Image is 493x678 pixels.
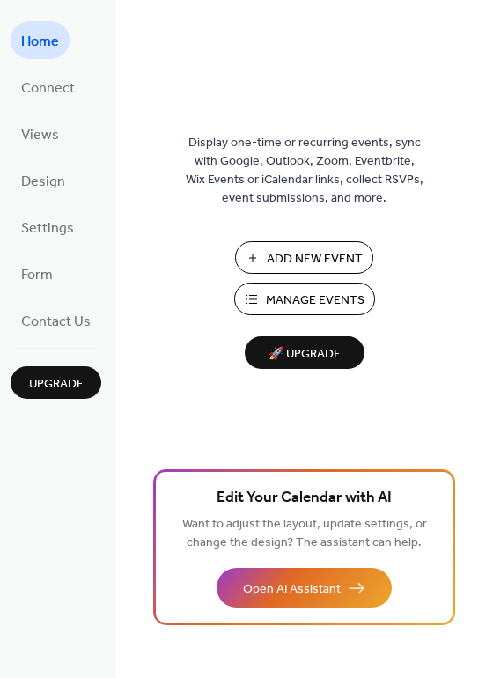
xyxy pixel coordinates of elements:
[11,21,70,59] a: Home
[21,215,74,242] span: Settings
[182,512,427,555] span: Want to adjust the layout, update settings, or change the design? The assistant can help.
[11,254,63,292] a: Form
[235,241,373,274] button: Add New Event
[217,486,392,511] span: Edit Your Calendar with AI
[186,134,423,208] span: Display one-time or recurring events, sync with Google, Outlook, Zoom, Eventbrite, Wix Events or ...
[21,168,65,195] span: Design
[21,262,53,289] span: Form
[234,283,375,315] button: Manage Events
[21,122,59,149] span: Views
[11,114,70,152] a: Views
[21,308,91,335] span: Contact Us
[245,336,364,369] button: 🚀 Upgrade
[217,568,392,608] button: Open AI Assistant
[267,250,363,269] span: Add New Event
[11,161,76,199] a: Design
[29,375,84,394] span: Upgrade
[11,208,85,246] a: Settings
[21,75,75,102] span: Connect
[11,366,101,399] button: Upgrade
[243,580,341,599] span: Open AI Assistant
[255,343,354,366] span: 🚀 Upgrade
[21,28,59,55] span: Home
[11,301,101,339] a: Contact Us
[266,291,364,310] span: Manage Events
[11,68,85,106] a: Connect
